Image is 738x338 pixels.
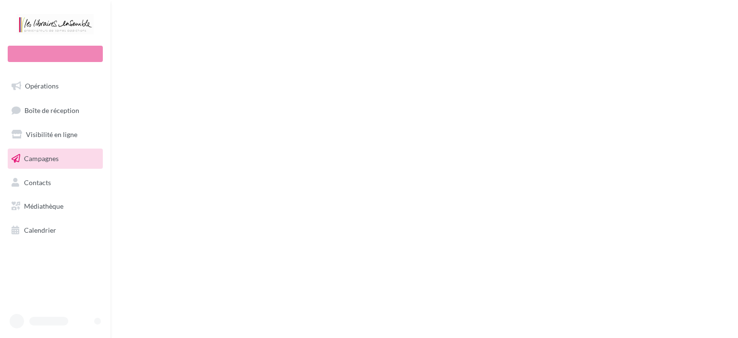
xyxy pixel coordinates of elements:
[25,106,79,114] span: Boîte de réception
[6,76,105,96] a: Opérations
[6,196,105,216] a: Médiathèque
[24,154,59,163] span: Campagnes
[6,100,105,121] a: Boîte de réception
[6,173,105,193] a: Contacts
[8,46,103,62] div: Nouvelle campagne
[24,202,63,210] span: Médiathèque
[26,130,77,138] span: Visibilité en ligne
[24,226,56,234] span: Calendrier
[6,125,105,145] a: Visibilité en ligne
[6,149,105,169] a: Campagnes
[25,82,59,90] span: Opérations
[24,178,51,186] span: Contacts
[6,220,105,240] a: Calendrier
